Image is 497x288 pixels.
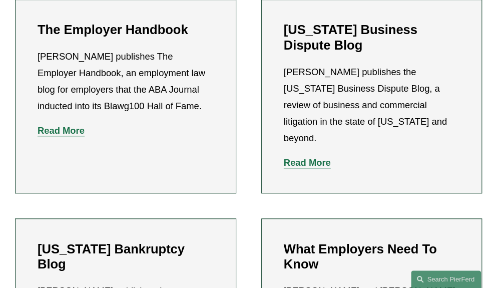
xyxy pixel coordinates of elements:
p: [PERSON_NAME] publishes The Employer Handbook, an employment law blog for employers that the ABA ... [38,48,213,114]
a: Read More [284,157,331,168]
p: [PERSON_NAME] publishes the [US_STATE] Business Dispute Blog, a review of business and commercial... [284,64,459,146]
a: Search this site [411,270,481,288]
a: Read More [38,125,85,136]
h2: [US_STATE] Business Dispute Blog [284,22,459,53]
h2: What Employers Need To Know [284,241,459,272]
h2: The Employer Handbook [38,22,213,38]
h2: [US_STATE] Bankruptcy Blog [38,241,213,272]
